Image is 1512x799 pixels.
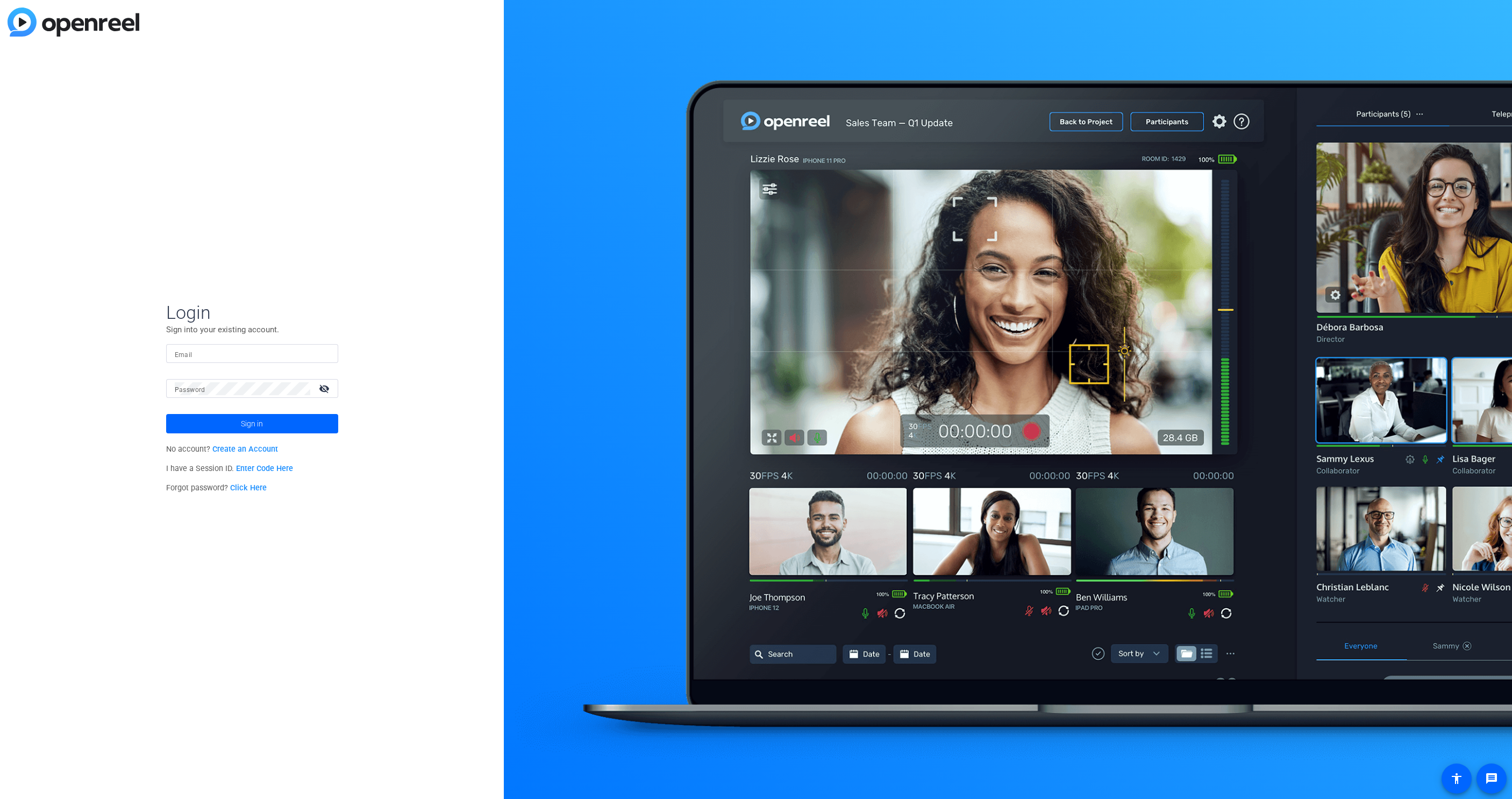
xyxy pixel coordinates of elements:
[212,445,278,454] a: Create an Account
[175,351,192,359] mat-label: Email
[1450,772,1463,785] mat-icon: accessibility
[166,445,279,454] span: No account?
[230,483,267,493] a: Click Here
[241,410,263,437] span: Sign in
[8,8,139,37] img: blue-gradient.svg
[166,301,338,324] span: Login
[166,414,338,433] button: Sign in
[166,464,294,473] span: I have a Session ID.
[166,483,267,493] span: Forgot password?
[166,324,338,336] p: Sign into your existing account.
[312,381,338,396] mat-icon: visibility_off
[1485,772,1498,785] mat-icon: message
[175,347,330,360] input: Enter Email Address
[236,464,293,473] a: Enter Code Here
[175,386,205,394] mat-label: Password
